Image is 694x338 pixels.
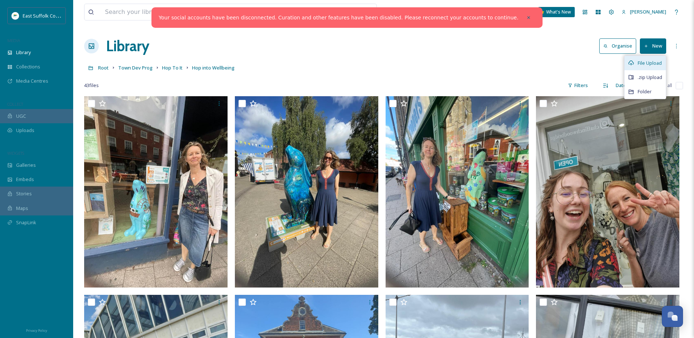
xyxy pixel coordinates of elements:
a: Town Dev Prog [118,63,153,72]
button: Organise [599,38,636,53]
img: ESC%20Logo.png [12,12,19,19]
a: Your social accounts have been disconnected. Curation and other features have been disabled. Plea... [159,14,518,22]
span: File Upload [638,60,662,67]
span: Embeds [16,176,34,183]
span: Galleries [16,162,36,169]
span: .zip Upload [638,74,662,81]
span: UGC [16,113,26,120]
span: Privacy Policy [26,328,47,333]
span: COLLECT [7,101,23,107]
span: Folder [638,88,652,95]
input: Search your library [101,4,304,20]
span: SnapLink [16,219,36,226]
span: Collections [16,63,40,70]
a: Hop To It [162,63,183,72]
img: beccles bunnies2cm 1.jpg [235,96,378,287]
span: MEDIA [7,38,20,43]
div: Date Created [612,78,649,93]
button: New [640,38,666,53]
a: Root [98,63,109,72]
span: Maps [16,205,28,212]
span: Hop To It [162,64,183,71]
span: Town Dev Prog [118,64,153,71]
a: [PERSON_NAME] [618,5,670,19]
span: East Suffolk Council [23,12,66,19]
a: Library [106,35,149,57]
span: Uploads [16,127,34,134]
a: View all files [330,5,373,19]
span: Library [16,49,31,56]
a: Hop into Wellbeing [192,63,235,72]
img: beccles bunnies cm.jpg [386,96,529,287]
span: Media Centres [16,78,48,84]
a: Organise [599,38,640,53]
span: Root [98,64,109,71]
span: Stories [16,190,32,197]
a: Privacy Policy [26,326,47,334]
img: 938a223d-5354-4051-8df2-f457ec9ebff2.jfif [536,96,679,287]
img: beccles bunnies3 cm.jpg [84,96,228,287]
button: Open Chat [662,306,683,327]
span: 43 file s [84,82,99,89]
div: Filters [564,78,592,93]
a: What's New [538,7,575,17]
span: Hop into Wellbeing [192,64,235,71]
span: WIDGETS [7,150,24,156]
span: [PERSON_NAME] [630,8,666,15]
